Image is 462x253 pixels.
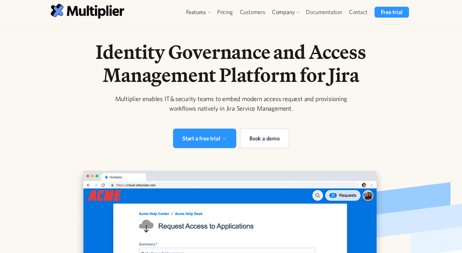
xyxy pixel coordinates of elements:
div: Features [186,8,206,16]
a: Book a demo [240,129,289,148]
div: Book a demo [249,134,280,143]
div: Company [272,8,295,16]
a: Customers [236,7,269,18]
a: Free trial [375,7,409,18]
a: Pricing [214,7,236,18]
div: Company [269,7,303,18]
div: Start a free trial → [182,134,227,143]
h1: Identity Governance and Access Management Platform for Jira [68,40,395,86]
a: Contact [345,7,371,18]
a: Documentation [302,7,345,18]
div: Multiplier enables IT & security teams to embed modern access request and provisioning workflows ... [109,94,354,113]
a: Start a free trial → [173,129,236,148]
div: Features [183,7,214,18]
